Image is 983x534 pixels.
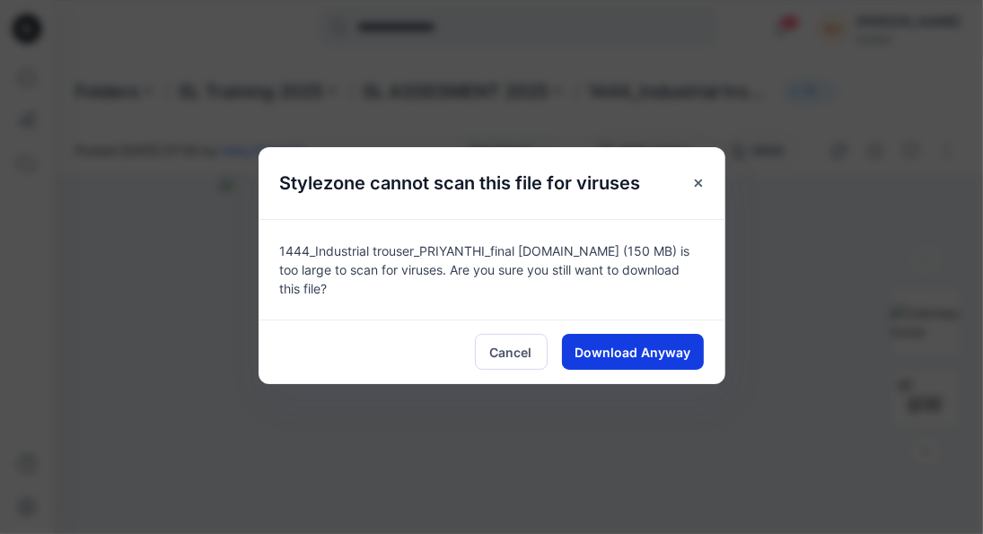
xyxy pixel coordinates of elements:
[490,343,532,362] span: Cancel
[259,147,663,219] h5: Stylezone cannot scan this file for viruses
[259,219,725,320] div: 1444_Industrial trouser_PRIYANTHI_final [DOMAIN_NAME] (150 MB) is too large to scan for viruses. ...
[562,334,704,370] button: Download Anyway
[575,343,690,362] span: Download Anyway
[682,167,715,199] button: Close
[475,334,548,370] button: Cancel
